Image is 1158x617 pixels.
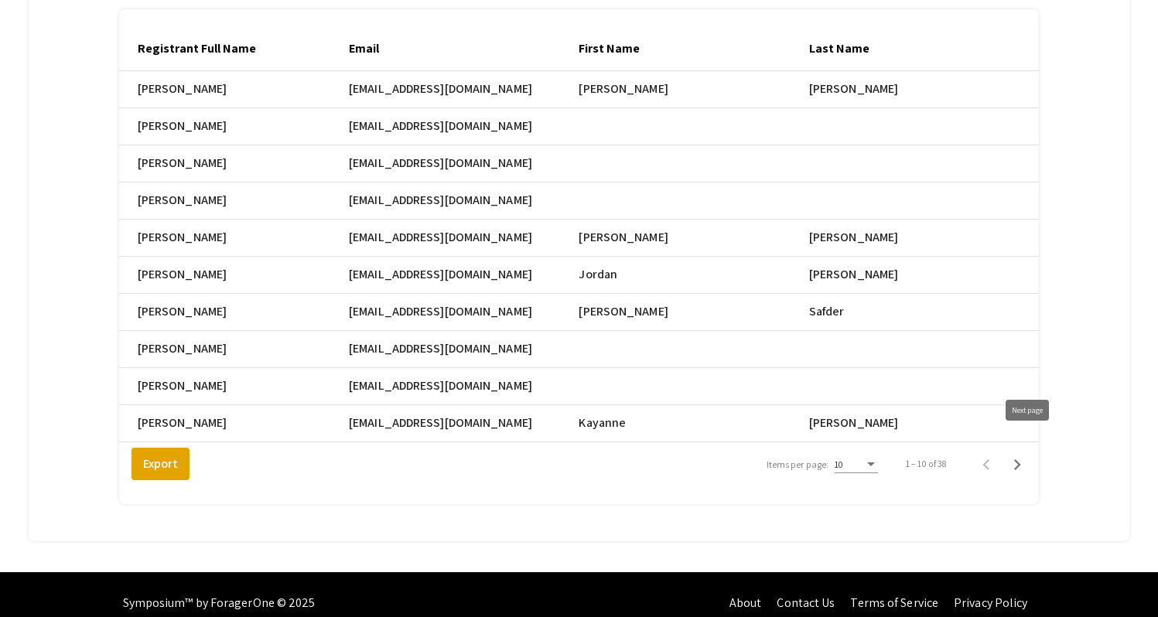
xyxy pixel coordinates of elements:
span: Jordan [579,265,617,284]
mat-cell: [EMAIL_ADDRESS][DOMAIN_NAME] [349,145,579,182]
mat-cell: [PERSON_NAME] [119,182,349,220]
mat-cell: [PERSON_NAME] [119,108,349,145]
mat-cell: [EMAIL_ADDRESS][DOMAIN_NAME] [349,294,579,331]
span: 10 [835,458,843,470]
span: [PERSON_NAME] [809,414,898,432]
a: Contact Us [777,595,835,611]
mat-cell: [EMAIL_ADDRESS][DOMAIN_NAME] [349,182,579,220]
span: [PERSON_NAME] [579,80,668,98]
mat-cell: [EMAIL_ADDRESS][DOMAIN_NAME] [349,220,579,257]
span: Kayanne [579,414,626,432]
mat-select: Items per page: [835,459,878,470]
div: Items per page: [767,458,829,472]
a: Privacy Policy [954,595,1027,611]
div: Email Address [1039,39,1130,58]
div: First Name [579,39,654,58]
a: About [729,595,762,611]
mat-cell: [EMAIL_ADDRESS][DOMAIN_NAME] [349,71,579,108]
span: [PERSON_NAME] [579,302,668,321]
div: Email Address [1039,39,1116,58]
div: Last Name [809,39,869,58]
mat-cell: [PERSON_NAME] [119,405,349,442]
span: [PERSON_NAME] [579,228,668,247]
div: Registrant Full Name [138,39,256,58]
span: [PERSON_NAME] [809,265,898,284]
span: [PERSON_NAME] [809,80,898,98]
div: Last Name [809,39,883,58]
mat-cell: [EMAIL_ADDRESS][DOMAIN_NAME] [349,368,579,405]
div: 1 – 10 of 38 [906,457,946,471]
iframe: Chat [12,547,66,605]
span: [PERSON_NAME] [809,228,898,247]
a: Terms of Service [850,595,938,611]
div: Registrant Full Name [138,39,270,58]
mat-cell: [PERSON_NAME] [119,331,349,368]
button: Next page [1002,448,1033,479]
mat-cell: [EMAIL_ADDRESS][DOMAIN_NAME] [349,257,579,294]
mat-cell: [EMAIL_ADDRESS][DOMAIN_NAME] [349,331,579,368]
button: Export [132,448,190,480]
div: Next page [1006,400,1049,421]
mat-cell: [EMAIL_ADDRESS][DOMAIN_NAME] [349,108,579,145]
mat-cell: [PERSON_NAME] [119,257,349,294]
mat-cell: [PERSON_NAME] [119,294,349,331]
span: Safder [809,302,845,321]
div: Email [349,39,393,58]
mat-cell: [PERSON_NAME] [119,145,349,182]
mat-cell: [PERSON_NAME] [119,71,349,108]
div: First Name [579,39,640,58]
mat-cell: [EMAIL_ADDRESS][DOMAIN_NAME] [349,405,579,442]
button: Previous page [971,448,1002,479]
div: Email [349,39,379,58]
mat-cell: [PERSON_NAME] [119,368,349,405]
mat-cell: [PERSON_NAME] [119,220,349,257]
